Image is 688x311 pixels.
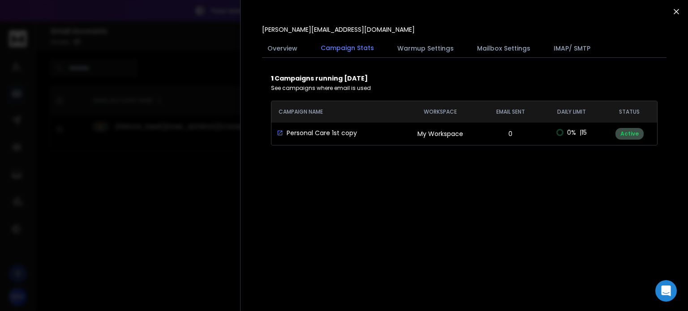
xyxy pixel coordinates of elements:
th: CAMPAIGN NAME [271,101,400,123]
td: My Workspace [400,123,480,145]
div: Open Intercom Messenger [655,280,677,302]
b: 1 [271,74,275,83]
th: EMAIL SENT [480,101,541,123]
p: [PERSON_NAME][EMAIL_ADDRESS][DOMAIN_NAME] [262,25,415,34]
button: Warmup Settings [392,38,459,58]
th: STATUS [602,101,657,123]
td: 0 [480,123,541,145]
button: IMAP/ SMTP [548,38,596,58]
td: | 15 [541,123,602,142]
button: Mailbox Settings [472,38,536,58]
th: Workspace [400,101,480,123]
th: DAILY LIMIT [541,101,602,123]
p: Campaigns running [DATE] [271,74,658,83]
div: Active [615,128,644,140]
p: See campaigns where email is used [271,85,658,92]
td: Personal Care 1st copy [271,123,400,143]
span: 0 % [567,128,576,137]
button: Campaign Stats [315,38,379,59]
button: Overview [262,38,303,58]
